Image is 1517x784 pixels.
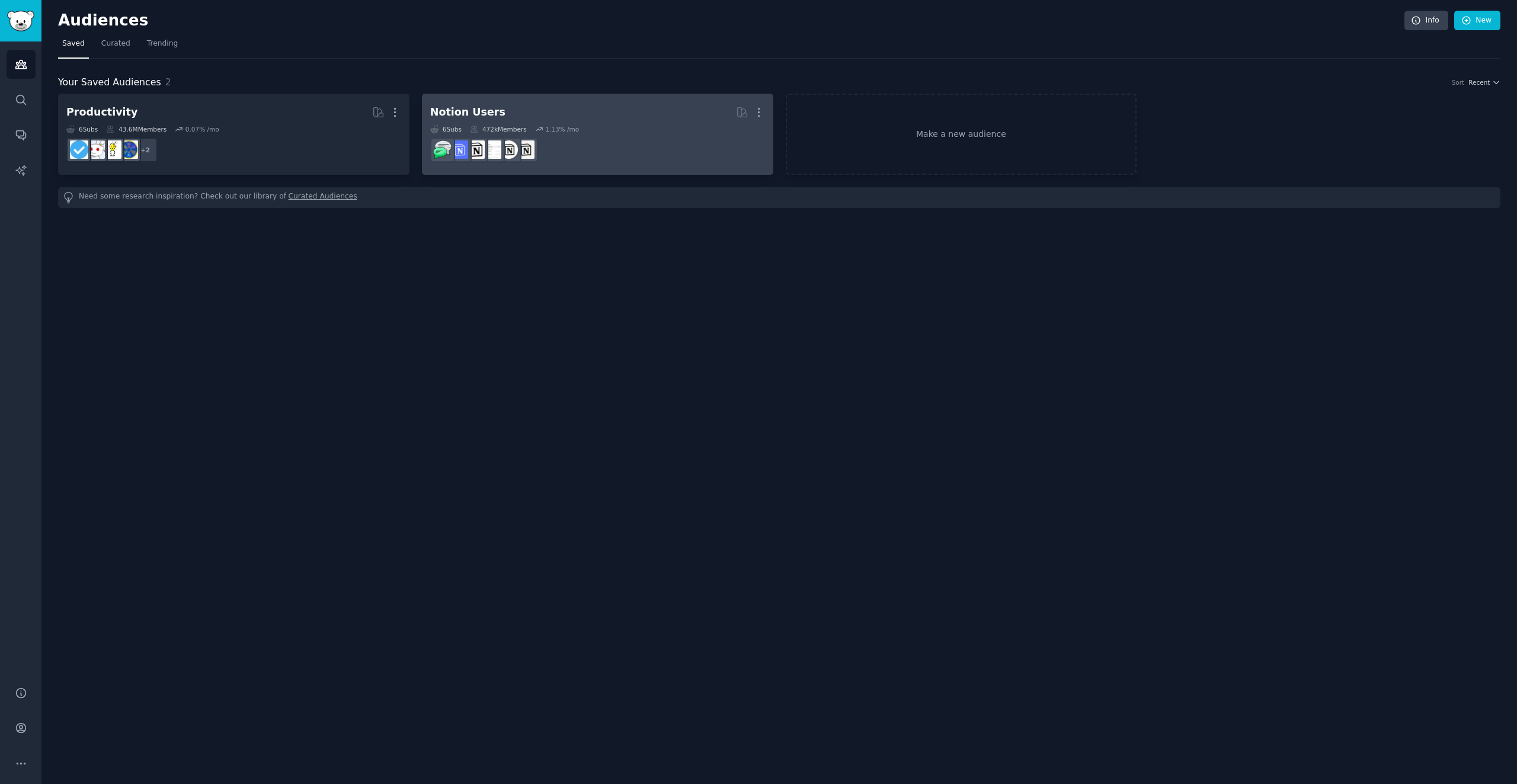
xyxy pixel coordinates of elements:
[545,125,579,133] div: 1.13 % /mo
[58,94,409,175] a: Productivity6Subs43.6MMembers0.07% /mo+2LifeProTipslifehacksproductivitygetdisciplined
[147,39,178,49] span: Trending
[133,137,158,162] div: + 2
[500,140,518,159] img: notionlayouts
[1452,78,1465,87] div: Sort
[185,125,219,133] div: 0.07 % /mo
[470,125,527,133] div: 472k Members
[430,105,505,120] div: Notion Users
[466,140,485,159] img: NotionSoApp
[87,140,105,159] img: productivity
[165,76,171,88] span: 2
[103,140,121,159] img: lifehacks
[1468,78,1500,87] button: Recent
[289,191,357,204] a: Curated Audiences
[106,125,167,133] div: 43.6M Members
[433,140,452,159] img: NotionPromote
[516,140,535,159] img: Notion
[70,140,88,159] img: getdisciplined
[101,39,130,49] span: Curated
[430,125,462,133] div: 6 Sub s
[1404,11,1448,31] a: Info
[58,11,1404,30] h2: Audiences
[786,94,1137,175] a: Make a new audience
[58,187,1500,208] div: Need some research inspiration? Check out our library of
[97,34,135,59] a: Curated
[120,140,138,159] img: LifeProTips
[58,34,89,59] a: Saved
[143,34,182,59] a: Trending
[483,140,501,159] img: Notiontemplates
[62,39,85,49] span: Saved
[450,140,468,159] img: FreeNotionTemplates
[66,105,137,120] div: Productivity
[1454,11,1500,31] a: New
[1468,78,1490,87] span: Recent
[66,125,98,133] div: 6 Sub s
[422,94,773,175] a: Notion Users6Subs472kMembers1.13% /moNotionnotionlayoutsNotiontemplatesNotionSoAppFreeNotionTempl...
[7,11,34,31] img: GummySearch logo
[58,75,161,90] span: Your Saved Audiences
